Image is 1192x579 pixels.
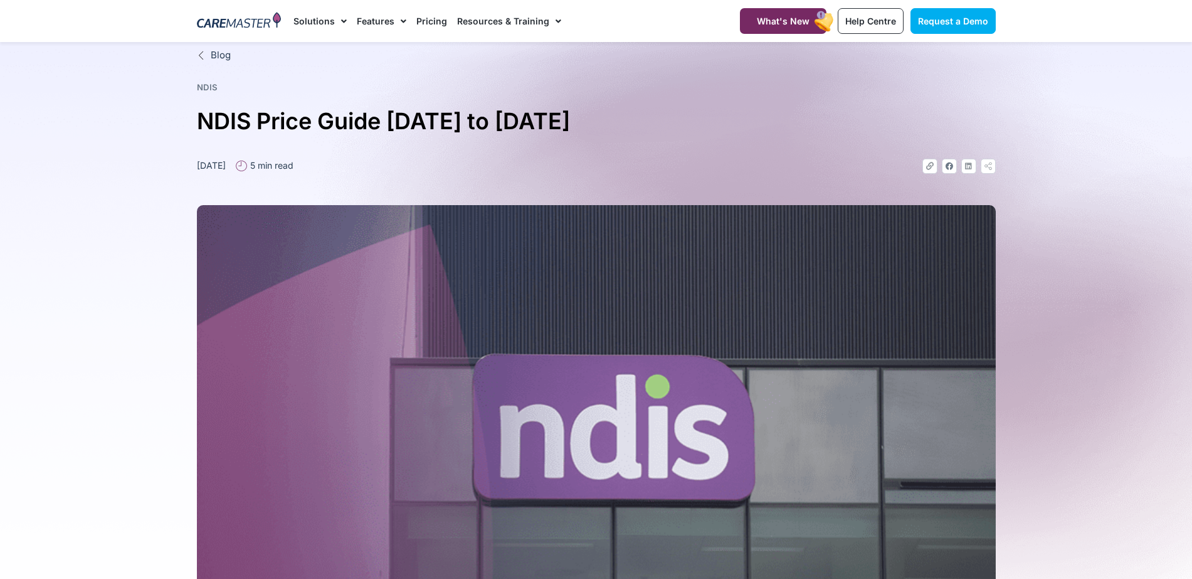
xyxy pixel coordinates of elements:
[197,82,218,92] a: NDIS
[247,159,293,172] span: 5 min read
[197,160,226,171] time: [DATE]
[757,16,810,26] span: What's New
[740,8,826,34] a: What's New
[197,12,282,31] img: CareMaster Logo
[838,8,904,34] a: Help Centre
[910,8,996,34] a: Request a Demo
[918,16,988,26] span: Request a Demo
[197,103,996,140] h1: NDIS Price Guide [DATE] to [DATE]
[208,48,231,63] span: Blog
[845,16,896,26] span: Help Centre
[197,48,996,63] a: Blog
